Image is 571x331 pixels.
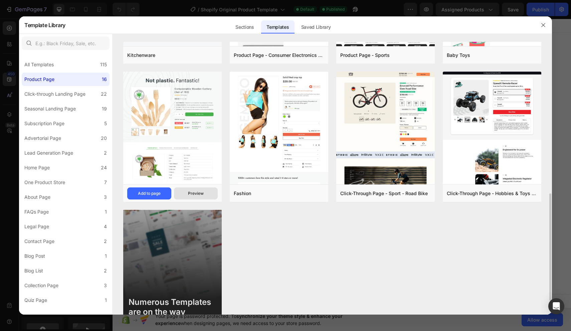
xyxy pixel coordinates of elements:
div: FAQs Page [24,208,49,216]
div: Click-Through Page - Hobbies & Toys - Remote Racer Car [447,189,537,197]
input: E.g.: Black Friday, Sale, etc. [22,36,110,50]
div: 1 [105,296,107,304]
div: Product Page - Sports [340,51,390,59]
div: 3 [104,281,107,289]
div: Product Page - Consumer Electronics - Keyboard [234,51,324,59]
div: 5 [104,119,107,128]
div: Numerous Templates are on the way [129,298,216,317]
div: Click-Through Page - Sport - Road Bike [340,189,428,197]
div: 19 [102,105,107,113]
span: from URL or image [209,118,245,124]
div: Blog List [24,267,43,275]
div: One Product Store [24,178,65,186]
div: All Templates [24,61,54,69]
div: 7 [104,178,107,186]
div: Templates [261,20,294,34]
div: Sections [230,20,259,34]
div: Collection Page [24,281,58,289]
div: 115 [100,61,107,69]
div: Saved Library [296,20,336,34]
div: Add blank section [259,109,300,116]
div: Open Intercom Messenger [548,298,564,314]
div: Blog Post [24,252,45,260]
div: Add to page [138,190,161,196]
div: Preview [188,190,204,196]
span: Add section [213,94,245,101]
span: Shopify section: product-recommendations [190,63,279,71]
div: Contact Page [24,237,54,245]
span: then drag & drop elements [254,118,304,124]
div: Click-through Landing Page [24,90,85,98]
div: Legal Page [24,223,49,231]
div: 20 [101,134,107,142]
div: Baby Toys [447,51,470,59]
div: Fashion [234,189,251,197]
div: 16 [102,75,107,83]
div: 3 [104,193,107,201]
div: Generate layout [210,109,245,116]
div: Advertorial Page [24,134,61,142]
button: Preview [174,187,218,199]
div: Product Page [24,75,54,83]
div: 4 [104,223,107,231]
button: Add to page [127,187,171,199]
div: Subscription Page [24,119,64,128]
div: 22 [101,90,107,98]
div: 24 [101,164,107,172]
div: 2 [104,267,107,275]
div: Kitchenware [127,51,155,59]
span: inspired by CRO experts [154,118,200,124]
div: About Page [24,193,50,201]
div: Home Page [24,164,50,172]
div: Choose templates [157,109,198,116]
div: Lead Generation Page [24,149,73,157]
div: 1 [105,252,107,260]
h2: Template Library [24,16,65,34]
div: 2 [104,149,107,157]
div: Seasonal Landing Page [24,105,76,113]
div: 2 [104,237,107,245]
div: Quiz Page [24,296,47,304]
span: Shopify section: product-information [197,27,272,35]
div: 1 [105,208,107,216]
